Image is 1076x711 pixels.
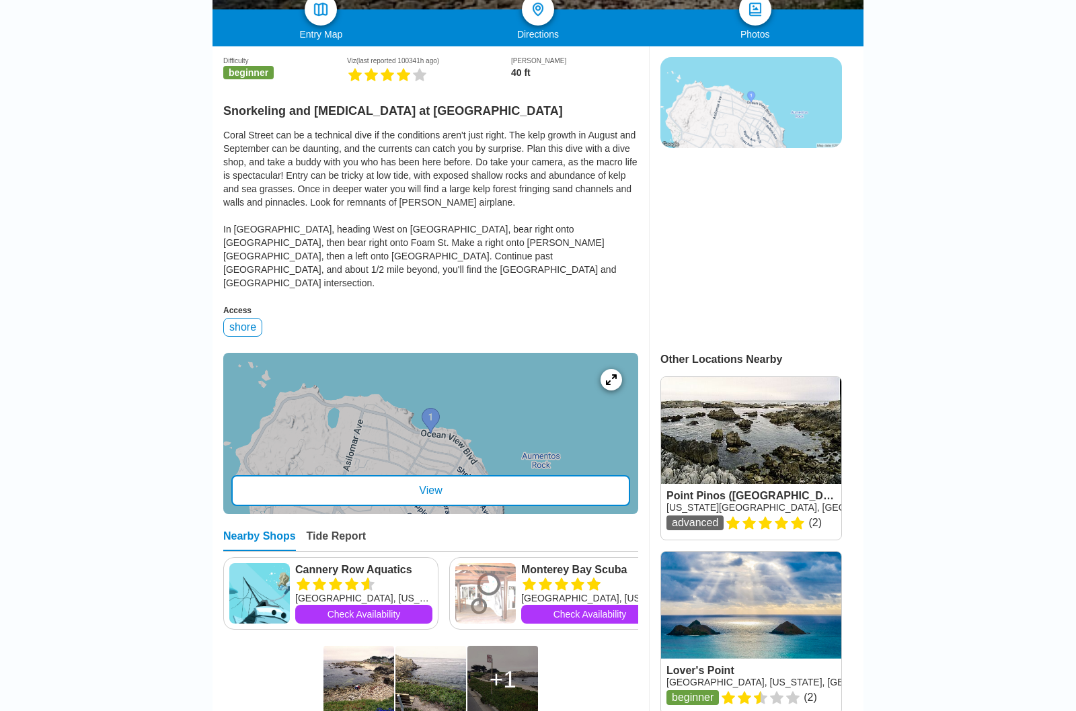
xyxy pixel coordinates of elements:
[666,677,925,687] a: [GEOGRAPHIC_DATA], [US_STATE], [GEOGRAPHIC_DATA]
[223,306,638,315] div: Access
[223,128,638,290] div: Coral Street can be a technical dive if the conditions aren't just right. The kelp growth in Augu...
[511,67,638,78] div: 40 ft
[660,353,863,366] div: Other Locations Nearby
[229,563,290,624] img: Cannery Row Aquatics
[747,1,763,17] img: photos
[646,29,863,40] div: Photos
[213,29,430,40] div: Entry Map
[521,591,658,605] div: [GEOGRAPHIC_DATA], [US_STATE]
[455,563,516,624] img: Monterey Bay Scuba
[295,605,432,624] a: Check Availability
[223,318,262,337] div: shore
[430,29,647,40] div: Directions
[521,563,658,577] a: Monterey Bay Scuba
[530,1,546,17] img: directions
[307,530,367,551] div: Tide Report
[295,591,432,605] div: [GEOGRAPHIC_DATA], [US_STATE]
[666,502,944,513] a: [US_STATE][GEOGRAPHIC_DATA], [GEOGRAPHIC_DATA] West
[231,475,630,506] div: View
[223,57,347,65] div: Difficulty
[521,605,658,624] a: Check Availability
[223,530,296,551] div: Nearby Shops
[313,1,329,17] img: map
[223,66,274,79] span: beginner
[347,57,511,65] div: Viz (last reported 100341h ago)
[660,57,842,148] img: staticmap
[490,666,516,693] div: 1
[223,353,638,514] a: entry mapView
[223,96,638,118] h2: Snorkeling and [MEDICAL_DATA] at [GEOGRAPHIC_DATA]
[295,563,432,577] a: Cannery Row Aquatics
[511,57,638,65] div: [PERSON_NAME]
